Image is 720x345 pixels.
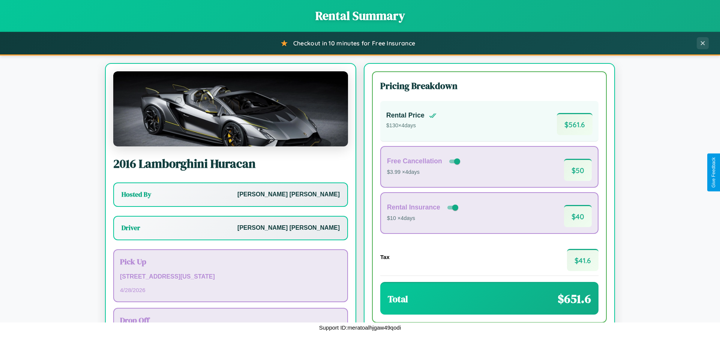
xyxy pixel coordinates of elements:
span: Checkout in 10 minutes for Free Insurance [293,39,415,47]
p: $3.99 × 4 days [387,167,462,177]
img: Lamborghini Huracan [113,71,348,146]
h2: 2016 Lamborghini Huracan [113,155,348,172]
p: [PERSON_NAME] [PERSON_NAME] [237,223,340,234]
p: $10 × 4 days [387,214,460,223]
span: $ 40 [564,205,592,227]
h3: Pricing Breakdown [380,80,598,92]
h3: Pick Up [120,256,341,267]
h3: Total [388,293,408,305]
h3: Drop Off [120,315,341,325]
p: Support ID: meratoalhjgaw49qodi [319,322,401,333]
p: 4 / 28 / 2026 [120,285,341,295]
h3: Hosted By [121,190,151,199]
h4: Free Cancellation [387,157,442,165]
h4: Rental Insurance [387,203,440,211]
h3: Driver [121,223,140,232]
h4: Tax [380,254,390,260]
div: Give Feedback [711,157,716,188]
h4: Rental Price [386,111,424,119]
p: [PERSON_NAME] [PERSON_NAME] [237,189,340,200]
span: $ 651.6 [558,291,591,307]
span: $ 561.6 [557,113,592,135]
p: $ 130 × 4 days [386,121,436,131]
span: $ 41.6 [567,249,598,271]
p: [STREET_ADDRESS][US_STATE] [120,271,341,282]
span: $ 50 [564,159,592,181]
h1: Rental Summary [7,8,712,24]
